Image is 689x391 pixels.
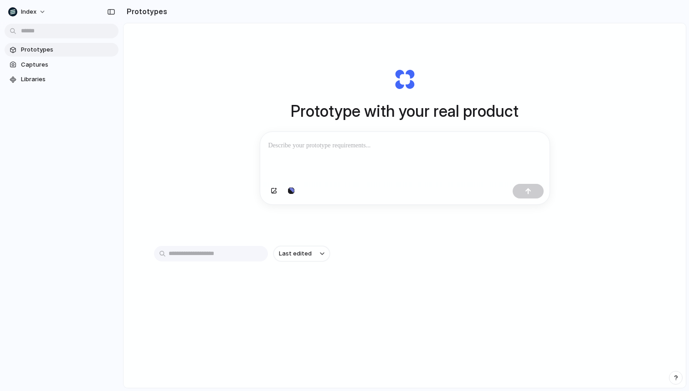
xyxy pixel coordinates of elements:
h2: Prototypes [123,6,167,17]
a: Captures [5,58,118,72]
span: Index [21,7,36,16]
span: Libraries [21,75,115,84]
button: Last edited [273,246,330,261]
span: Captures [21,60,115,69]
span: Prototypes [21,45,115,54]
button: Index [5,5,51,19]
span: Last edited [279,249,312,258]
a: Prototypes [5,43,118,57]
h1: Prototype with your real product [291,99,519,123]
a: Libraries [5,73,118,86]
